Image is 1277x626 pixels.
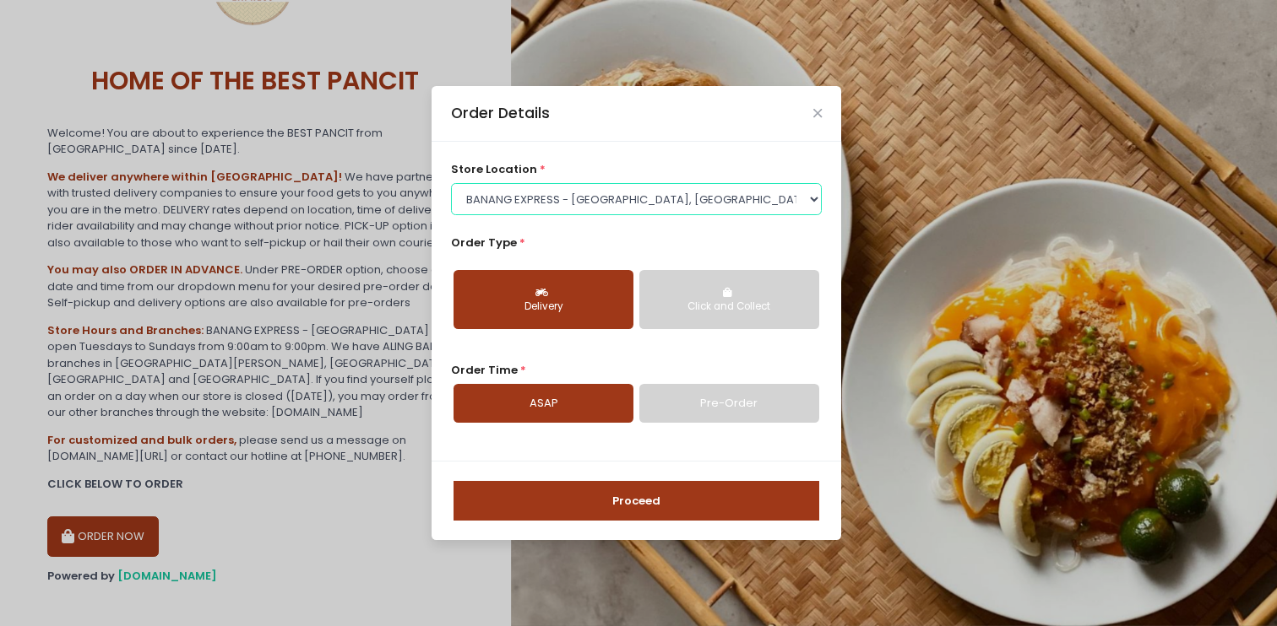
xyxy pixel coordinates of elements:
button: Click and Collect [639,270,819,329]
button: Proceed [454,481,819,521]
a: ASAP [454,384,633,423]
span: store location [451,161,537,177]
button: Delivery [454,270,633,329]
div: Delivery [465,300,622,315]
span: Order Type [451,235,517,251]
div: Click and Collect [651,300,807,315]
span: Order Time [451,362,518,378]
button: Close [813,109,822,117]
div: Order Details [451,102,550,124]
a: Pre-Order [639,384,819,423]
